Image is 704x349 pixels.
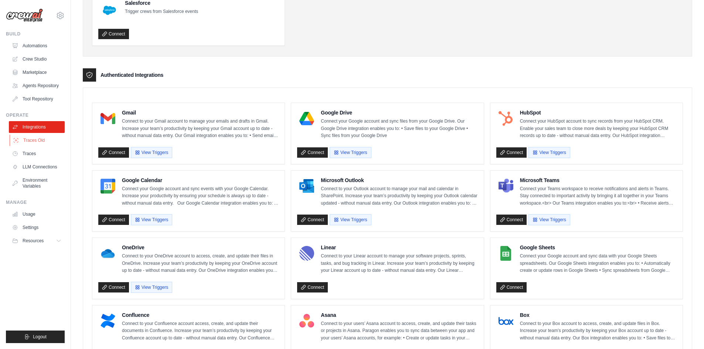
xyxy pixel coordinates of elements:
button: Resources [9,235,65,247]
a: Connect [496,215,527,225]
a: Environment Variables [9,174,65,192]
img: Confluence Logo [101,314,115,328]
a: Agents Repository [9,80,65,92]
a: Settings [9,222,65,233]
div: Operate [6,112,65,118]
img: Linear Logo [299,246,314,261]
a: Marketplace [9,66,65,78]
a: Crew Studio [9,53,65,65]
a: Connect [297,282,328,292]
p: Connect your Google account and sync data with your Google Sheets spreadsheets. Our Google Sheets... [520,253,677,274]
a: Connect [98,29,129,39]
div: Build [6,31,65,37]
button: View Triggers [528,147,570,158]
h3: Authenticated Integrations [101,71,163,79]
img: Asana Logo [299,314,314,328]
p: Connect to your Linear account to manage your software projects, sprints, tasks, and bug tracking... [321,253,477,274]
h4: Microsoft Outlook [321,177,477,184]
span: Logout [33,334,47,340]
p: Connect your HubSpot account to sync records from your HubSpot CRM. Enable your sales team to clo... [520,118,677,140]
a: Connect [297,215,328,225]
a: Connect [297,147,328,158]
button: View Triggers [131,214,172,225]
img: OneDrive Logo [101,246,115,261]
img: Google Sheets Logo [499,246,513,261]
p: Connect to your users’ Asana account to access, create, and update their tasks or projects in Asa... [321,320,477,342]
h4: Google Sheets [520,244,677,251]
p: Trigger crews from Salesforce events [125,8,198,16]
p: Connect to your Box account to access, create, and update files in Box. Increase your team’s prod... [520,320,677,342]
img: Box Logo [499,314,513,328]
p: Connect your Teams workspace to receive notifications and alerts in Teams. Stay connected to impo... [520,185,677,207]
h4: Asana [321,311,477,319]
img: Logo [6,8,43,23]
button: View Triggers [330,214,371,225]
img: Google Drive Logo [299,111,314,126]
button: Logout [6,331,65,343]
img: HubSpot Logo [499,111,513,126]
a: Connect [98,215,129,225]
h4: HubSpot [520,109,677,116]
a: Connect [98,282,129,292]
button: View Triggers [528,214,570,225]
h4: Gmail [122,109,279,116]
h4: Microsoft Teams [520,177,677,184]
button: View Triggers [131,147,172,158]
a: Connect [496,147,527,158]
h4: Confluence [122,311,279,319]
p: Connect your Google account and sync events with your Google Calendar. Increase your productivity... [122,185,279,207]
button: View Triggers [131,282,172,293]
img: Microsoft Teams Logo [499,179,513,194]
p: Connect to your OneDrive account to access, create, and update their files in OneDrive. Increase ... [122,253,279,274]
img: Google Calendar Logo [101,179,115,194]
h4: Google Drive [321,109,477,116]
a: Connect [98,147,129,158]
p: Connect to your Gmail account to manage your emails and drafts in Gmail. Increase your team’s pro... [122,118,279,140]
button: View Triggers [330,147,371,158]
p: Connect to your Outlook account to manage your mail and calendar in SharePoint. Increase your tea... [321,185,477,207]
div: Manage [6,199,65,205]
p: Connect to your Confluence account access, create, and update their documents in Confluence. Incr... [122,320,279,342]
a: Traces [9,148,65,160]
h4: Box [520,311,677,319]
p: Connect your Google account and sync files from your Google Drive. Our Google Drive integration e... [321,118,477,140]
h4: Linear [321,244,477,251]
span: Resources [23,238,44,244]
a: Integrations [9,121,65,133]
a: LLM Connections [9,161,65,173]
img: Gmail Logo [101,111,115,126]
a: Usage [9,208,65,220]
img: Microsoft Outlook Logo [299,179,314,194]
a: Tool Repository [9,93,65,105]
a: Automations [9,40,65,52]
img: Salesforce Logo [101,1,118,19]
h4: OneDrive [122,244,279,251]
h4: Google Calendar [122,177,279,184]
a: Connect [496,282,527,292]
a: Traces Old [10,134,65,146]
